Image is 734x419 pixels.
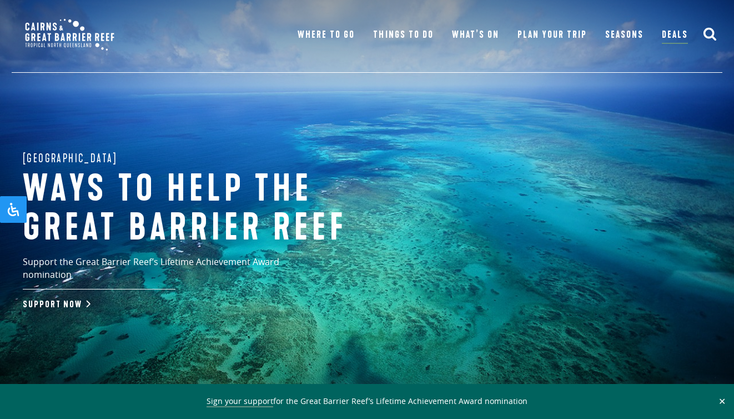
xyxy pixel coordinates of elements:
[7,203,20,216] svg: Open Accessibility Panel
[605,27,643,43] a: Seasons
[452,27,499,43] a: What’s On
[207,396,527,407] span: for the Great Barrier Reef’s Lifetime Achievement Award nomination
[23,149,118,167] span: [GEOGRAPHIC_DATA]
[517,27,587,43] a: Plan Your Trip
[207,396,273,407] a: Sign your support
[716,396,728,406] button: Close
[373,27,433,43] a: Things To Do
[23,256,328,290] p: Support the Great Barrier Reef’s Lifetime Achievement Award nomination
[23,170,389,247] h1: Ways to help the great barrier reef
[23,299,88,310] a: Support Now
[17,11,122,58] img: CGBR-TNQ_dual-logo.svg
[662,27,688,44] a: Deals
[298,27,355,43] a: Where To Go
